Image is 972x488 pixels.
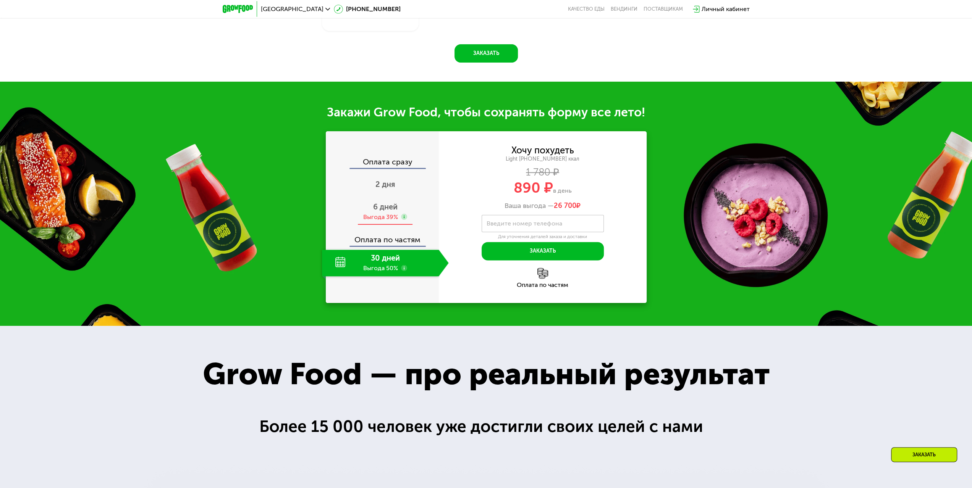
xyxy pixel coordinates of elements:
[375,180,395,189] span: 2 дня
[482,234,604,240] div: Для уточнения деталей заказа и доставки
[891,447,957,462] div: Заказать
[644,6,683,12] div: поставщикам
[327,228,439,246] div: Оплата по частям
[439,282,647,288] div: Оплата по частям
[611,6,637,12] a: Вендинги
[259,414,713,439] div: Более 15 000 человек уже достигли своих целей с нами
[180,351,792,397] div: Grow Food — про реальный результат
[554,201,576,210] span: 26 700
[334,5,401,14] a: [PHONE_NUMBER]
[363,213,398,221] div: Выгода 39%
[514,179,553,196] span: 890 ₽
[487,221,562,225] label: Введите номер телефона
[482,242,604,260] button: Заказать
[511,146,574,155] div: Хочу похудеть
[261,6,323,12] span: [GEOGRAPHIC_DATA]
[553,187,572,194] span: в день
[454,44,518,63] button: Заказать
[439,168,647,177] div: 1 780 ₽
[439,202,647,210] div: Ваша выгода —
[537,268,548,279] img: l6xcnZfty9opOoJh.png
[327,158,439,168] div: Оплата сразу
[702,5,750,14] div: Личный кабинет
[373,202,398,211] span: 6 дней
[568,6,605,12] a: Качество еды
[554,202,581,210] span: ₽
[439,156,647,163] div: Light [PHONE_NUMBER] ккал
